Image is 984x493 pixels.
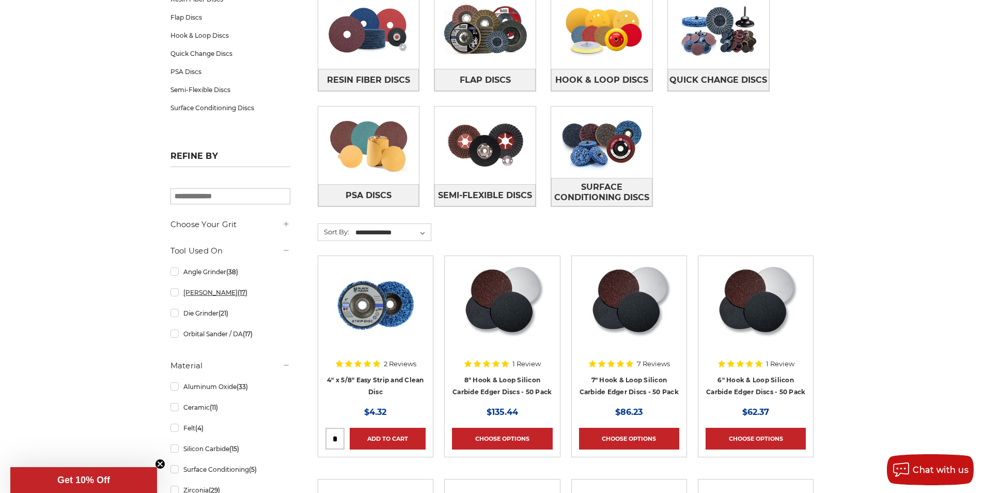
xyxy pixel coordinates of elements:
[170,419,290,437] a: Felt
[243,330,253,338] span: (17)
[170,151,290,167] h5: Refine by
[170,8,290,26] a: Flap Discs
[706,376,805,396] a: 6" Hook & Loop Silicon Carbide Edger Discs - 50 Pack
[555,71,648,89] span: Hook & Loop Discs
[766,361,794,367] span: 1 Review
[155,459,165,469] button: Close teaser
[229,445,239,453] span: (15)
[318,110,419,181] img: PSA Discs
[668,69,769,91] a: Quick Change Discs
[452,263,552,364] a: Silicon Carbide 8" Hook & Loop Edger Discs
[334,263,417,346] img: 4" x 5/8" easy strip and clean discs
[913,465,969,475] span: Chat with us
[637,361,670,367] span: 7 Reviews
[170,63,290,81] a: PSA Discs
[170,283,290,302] a: [PERSON_NAME]
[170,360,290,372] h5: Material
[438,187,532,204] span: Semi-Flexible Discs
[10,467,157,493] div: Get 10% OffClose teaser
[318,184,419,206] a: PSA Discs
[218,309,228,317] span: (21)
[512,361,541,367] span: 1 Review
[551,69,652,91] a: Hook & Loop Discs
[170,304,290,322] a: Die Grinder
[452,376,552,396] a: 8" Hook & Loop Silicon Carbide Edger Discs - 50 Pack
[237,383,248,391] span: (33)
[434,69,536,91] a: Flap Discs
[434,110,536,181] img: Semi-Flexible Discs
[580,376,679,396] a: 7" Hook & Loop Silicon Carbide Edger Discs - 50 Pack
[170,44,290,63] a: Quick Change Discs
[384,361,416,367] span: 2 Reviews
[714,263,798,346] img: Silicon Carbide 6" Hook & Loop Edger Discs
[434,184,536,206] a: Semi-Flexible Discs
[551,107,652,178] img: Surface Conditioning Discs
[452,428,552,450] a: Choose Options
[57,475,110,485] span: Get 10% Off
[615,407,643,417] span: $86.23
[669,71,767,89] span: Quick Change Discs
[327,376,424,396] a: 4" x 5/8" Easy Strip and Clean Disc
[170,81,290,99] a: Semi-Flexible Discs
[210,404,218,411] span: (11)
[170,99,290,117] a: Surface Conditioning Discs
[170,440,290,458] a: Silicon Carbide
[238,289,247,296] span: (17)
[195,424,204,432] span: (4)
[170,245,290,257] h5: Tool Used On
[170,263,290,281] a: Angle Grinder
[249,466,257,473] span: (5)
[350,428,426,450] a: Add to Cart
[487,407,518,417] span: $135.44
[346,187,392,204] span: PSA Discs
[170,398,290,416] a: Ceramic
[226,268,238,276] span: (38)
[579,428,679,450] a: Choose Options
[318,224,349,240] label: Sort By:
[170,378,290,396] a: Aluminum Oxide
[325,263,426,364] a: 4" x 5/8" easy strip and clean discs
[887,454,974,485] button: Chat with us
[170,26,290,44] a: Hook & Loop Discs
[170,218,290,231] h5: Choose Your Grit
[318,69,419,91] a: Resin Fiber Discs
[170,460,290,479] a: Surface Conditioning
[742,407,769,417] span: $62.37
[460,263,544,346] img: Silicon Carbide 8" Hook & Loop Edger Discs
[354,225,431,241] select: Sort By:
[706,428,806,450] a: Choose Options
[587,263,671,346] img: Silicon Carbide 7" Hook & Loop Edger Discs
[327,71,410,89] span: Resin Fiber Discs
[551,178,652,206] a: Surface Conditioning Discs
[706,263,806,364] a: Silicon Carbide 6" Hook & Loop Edger Discs
[579,263,679,364] a: Silicon Carbide 7" Hook & Loop Edger Discs
[364,407,386,417] span: $4.32
[170,325,290,343] a: Orbital Sander / DA
[552,178,652,206] span: Surface Conditioning Discs
[460,71,511,89] span: Flap Discs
